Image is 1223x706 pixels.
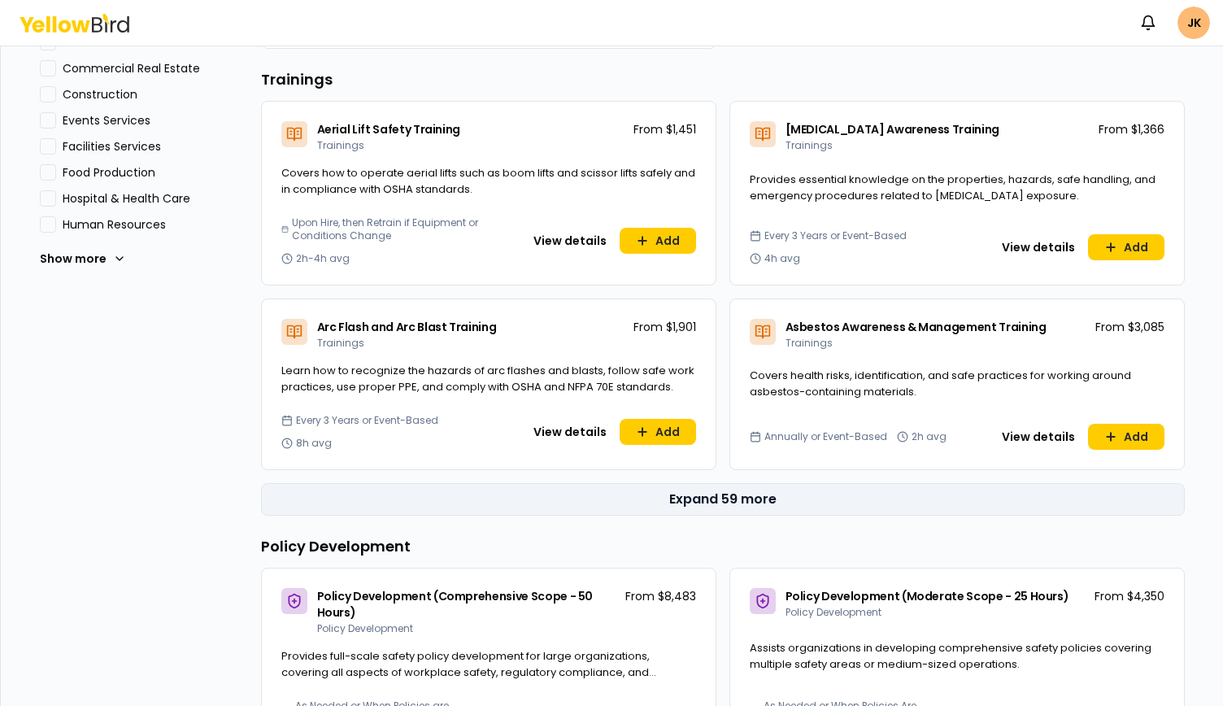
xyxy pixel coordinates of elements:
button: Add [1088,234,1164,260]
label: Construction [63,86,235,102]
span: Covers health risks, identification, and safe practices for working around asbestos-containing ma... [750,368,1131,399]
span: Policy Development (Moderate Scope - 25 Hours) [786,588,1069,604]
span: Trainings [317,336,364,350]
span: 2h-4h avg [296,252,350,265]
button: Show more [40,242,126,275]
label: Food Production [63,164,235,181]
span: Arc Flash and Arc Blast Training [317,319,497,335]
button: View details [524,419,616,445]
p: From $8,483 [625,588,696,604]
button: View details [992,424,1085,450]
button: View details [524,228,616,254]
button: View details [992,234,1085,260]
span: Trainings [786,336,833,350]
span: Trainings [786,138,833,152]
p: From $1,366 [1099,121,1164,137]
span: Every 3 Years or Event-Based [764,229,907,242]
span: Aerial Lift Safety Training [317,121,461,137]
label: Facilities Services [63,138,235,155]
span: Policy Development [317,621,413,635]
button: Add [1088,424,1164,450]
span: Every 3 Years or Event-Based [296,414,438,427]
span: Assists organizations in developing comprehensive safety policies covering multiple safety areas ... [750,640,1151,672]
span: Policy Development (Comprehensive Scope - 50 Hours) [317,588,594,621]
span: Policy Development [786,605,881,619]
span: 8h avg [296,437,332,450]
button: Expand 59 more [261,483,1185,516]
p: From $1,451 [633,121,696,137]
span: Asbestos Awareness & Management Training [786,319,1047,335]
span: Covers how to operate aerial lifts such as boom lifts and scissor lifts safely and in compliance ... [281,165,695,197]
button: Add [620,228,696,254]
span: 2h avg [912,430,947,443]
label: Commercial Real Estate [63,60,235,76]
h3: Trainings [261,68,1185,91]
span: Upon Hire, then Retrain if Equipment or Conditions Change [292,216,482,242]
span: 4h avg [764,252,800,265]
span: Trainings [317,138,364,152]
span: Annually or Event-Based [764,430,887,443]
span: [MEDICAL_DATA] Awareness Training [786,121,999,137]
span: JK [1177,7,1210,39]
p: From $1,901 [633,319,696,335]
span: Learn how to recognize the hazards of arc flashes and blasts, follow safe work practices, use pro... [281,363,694,394]
h3: Policy Development [261,535,1185,558]
span: Provides full-scale safety policy development for large organizations, covering all aspects of wo... [281,648,656,695]
button: Add [620,419,696,445]
p: From $3,085 [1095,319,1164,335]
p: From $4,350 [1095,588,1164,604]
label: Hospital & Health Care [63,190,235,207]
label: Events Services [63,112,235,129]
span: Provides essential knowledge on the properties, hazards, safe handling, and emergency procedures ... [750,172,1156,203]
label: Human Resources [63,216,235,233]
